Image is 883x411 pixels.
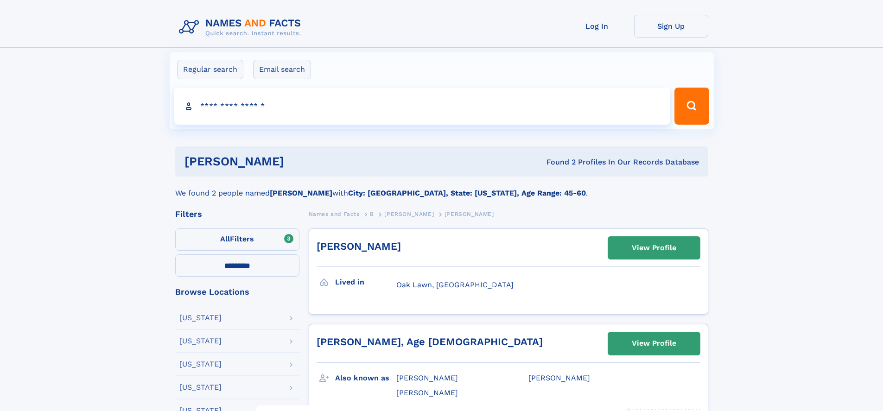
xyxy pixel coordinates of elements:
[396,373,458,382] span: [PERSON_NAME]
[384,208,434,220] a: [PERSON_NAME]
[175,15,309,40] img: Logo Names and Facts
[384,211,434,217] span: [PERSON_NAME]
[335,370,396,386] h3: Also known as
[317,240,401,252] a: [PERSON_NAME]
[175,228,299,251] label: Filters
[632,333,676,354] div: View Profile
[220,234,230,243] span: All
[175,210,299,218] div: Filters
[184,156,415,167] h1: [PERSON_NAME]
[175,288,299,296] div: Browse Locations
[335,274,396,290] h3: Lived in
[174,88,671,125] input: search input
[179,384,222,391] div: [US_STATE]
[179,360,222,368] div: [US_STATE]
[560,15,634,38] a: Log In
[634,15,708,38] a: Sign Up
[370,211,374,217] span: B
[309,208,360,220] a: Names and Facts
[415,157,699,167] div: Found 2 Profiles In Our Records Database
[608,332,700,354] a: View Profile
[396,280,514,289] span: Oak Lawn, [GEOGRAPHIC_DATA]
[177,60,243,79] label: Regular search
[253,60,311,79] label: Email search
[445,211,494,217] span: [PERSON_NAME]
[632,237,676,259] div: View Profile
[370,208,374,220] a: B
[396,388,458,397] span: [PERSON_NAME]
[608,237,700,259] a: View Profile
[317,336,543,348] a: [PERSON_NAME], Age [DEMOGRAPHIC_DATA]
[175,177,708,199] div: We found 2 people named with .
[179,337,222,345] div: [US_STATE]
[528,373,590,382] span: [PERSON_NAME]
[674,88,709,125] button: Search Button
[179,314,222,322] div: [US_STATE]
[348,189,586,197] b: City: [GEOGRAPHIC_DATA], State: [US_STATE], Age Range: 45-60
[270,189,332,197] b: [PERSON_NAME]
